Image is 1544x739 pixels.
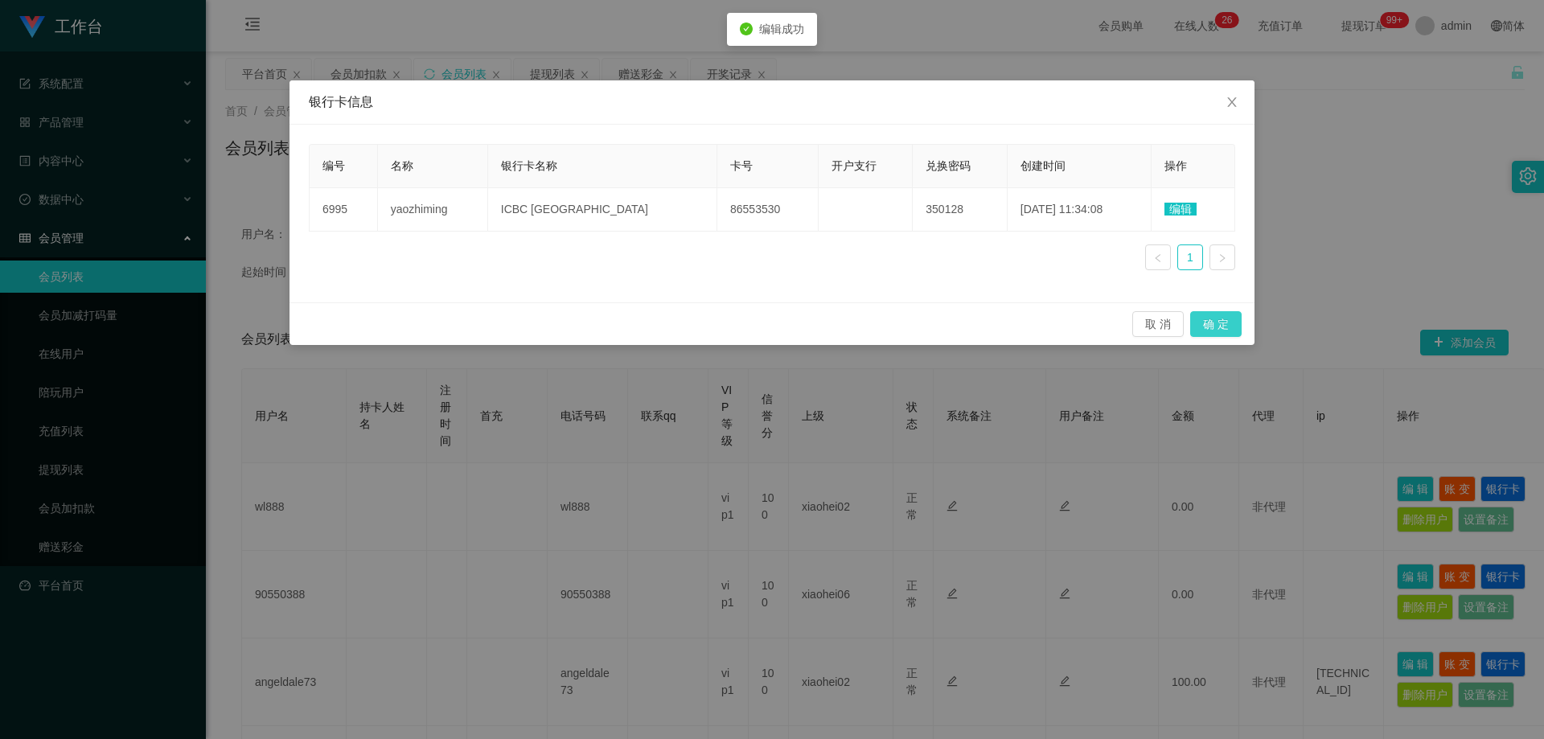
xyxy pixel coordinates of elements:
[730,203,780,216] span: 86553530
[1008,188,1152,232] td: [DATE] 11:34:08
[501,203,648,216] span: ICBC [GEOGRAPHIC_DATA]
[1020,159,1066,172] span: 创建时间
[309,93,1235,111] div: 银行卡信息
[1164,203,1197,216] span: 编辑
[1178,245,1202,269] a: 1
[740,23,753,35] i: icon: check-circle
[1209,80,1254,125] button: Close
[1190,311,1242,337] button: 确 定
[832,159,877,172] span: 开户支行
[1132,311,1184,337] button: 取 消
[391,203,448,216] span: yaozhiming
[1209,244,1235,270] li: 下一页
[926,159,971,172] span: 兑换密码
[730,159,753,172] span: 卡号
[759,23,804,35] span: 编辑成功
[1164,159,1187,172] span: 操作
[391,159,413,172] span: 名称
[1145,244,1171,270] li: 上一页
[1226,96,1238,109] i: 图标: close
[1153,253,1163,263] i: 图标: left
[501,159,557,172] span: 银行卡名称
[1177,244,1203,270] li: 1
[926,203,963,216] span: 350128
[310,188,378,232] td: 6995
[322,159,345,172] span: 编号
[1218,253,1227,263] i: 图标: right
